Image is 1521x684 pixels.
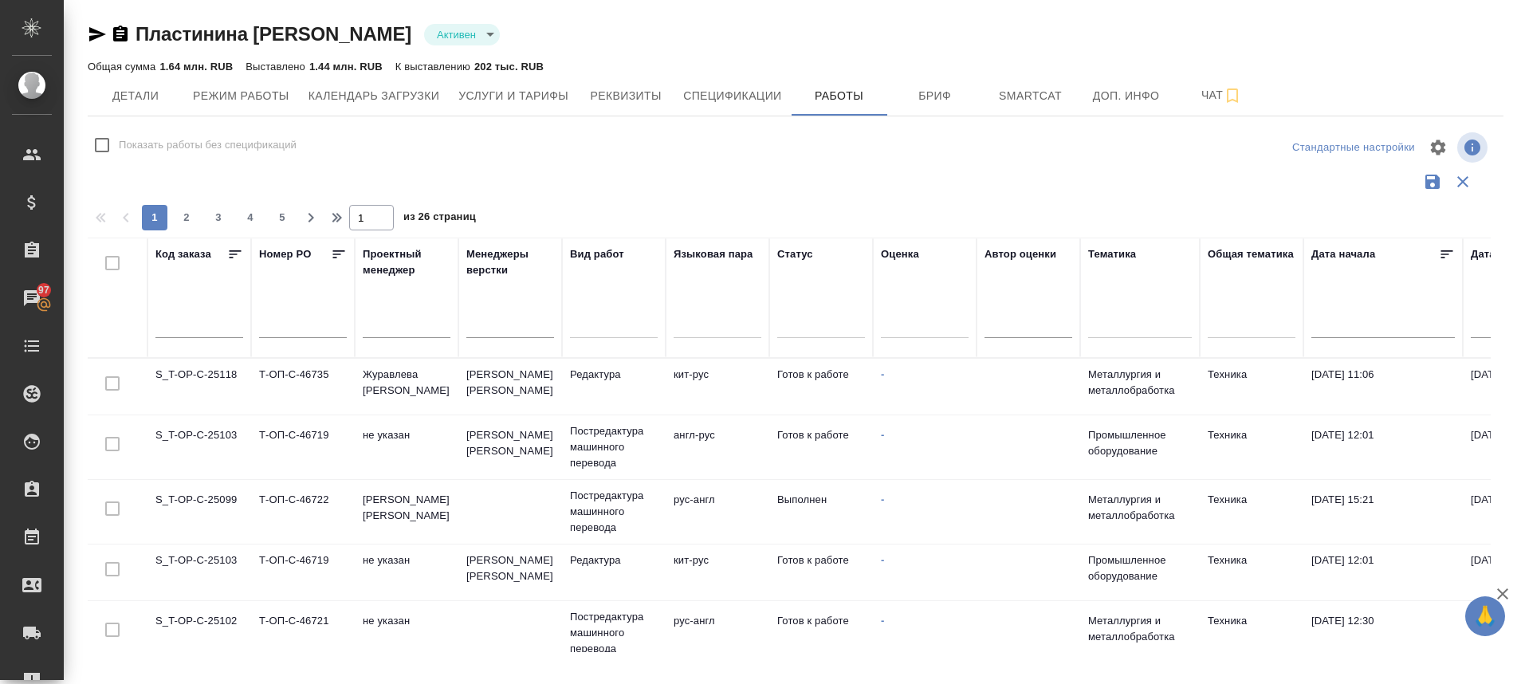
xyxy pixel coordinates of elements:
a: - [881,429,884,441]
p: 1.44 млн. RUB [309,61,383,73]
span: Режим работы [193,86,289,106]
span: Доп. инфо [1088,86,1165,106]
svg: Подписаться [1223,86,1242,105]
span: Показать работы без спецификаций [119,137,297,153]
p: Постредактура машинного перевода [570,609,658,657]
td: [PERSON_NAME] [PERSON_NAME] [458,419,562,475]
td: не указан [355,419,458,475]
p: Редактура [570,367,658,383]
span: Календарь загрузки [309,86,440,106]
p: Промышленное оборудование [1088,427,1192,459]
td: не указан [355,605,458,661]
td: рус-англ [666,605,769,661]
td: кит-рус [666,544,769,600]
div: Оценка [881,246,919,262]
span: 2 [174,210,199,226]
td: Готов к работе [769,359,873,415]
p: Металлургия и металлобработка [1088,613,1192,645]
span: Бриф [897,86,973,106]
button: Активен [432,28,481,41]
td: Т-ОП-С-46722 [251,484,355,540]
td: S_T-OP-C-25118 [147,359,251,415]
td: Техника [1200,359,1303,415]
td: Техника [1200,419,1303,475]
p: Общая сумма [88,61,159,73]
a: - [881,368,884,380]
button: 3 [206,205,231,230]
button: Скопировать ссылку для ЯМессенджера [88,25,107,44]
td: англ-рус [666,419,769,475]
td: Т-ОП-С-46719 [251,544,355,600]
span: Услуги и тарифы [458,86,568,106]
span: Реквизиты [588,86,664,106]
div: Проектный менеджер [363,246,450,278]
td: Техника [1200,484,1303,540]
td: Выполнен [769,484,873,540]
a: - [881,493,884,505]
span: Smartcat [992,86,1069,106]
button: Скопировать ссылку [111,25,130,44]
td: [PERSON_NAME] [PERSON_NAME] [458,544,562,600]
p: Выставлено [246,61,309,73]
div: Номер PO [259,246,311,262]
span: Детали [97,86,174,106]
td: S_T-OP-C-25103 [147,544,251,600]
td: Т-ОП-С-46721 [251,605,355,661]
a: 97 [4,278,60,318]
p: Металлургия и металлобработка [1088,367,1192,399]
span: 3 [206,210,231,226]
td: Т-ОП-С-46719 [251,419,355,475]
a: Пластинина [PERSON_NAME] [136,23,411,45]
button: 🙏 [1465,596,1505,636]
td: Т-ОП-С-46735 [251,359,355,415]
td: [DATE] 12:30 [1303,605,1463,661]
button: Сохранить фильтры [1417,167,1448,197]
span: Работы [801,86,878,106]
td: Техника [1200,544,1303,600]
div: Автор оценки [985,246,1056,262]
a: - [881,554,884,566]
span: 97 [29,282,59,298]
a: - [881,615,884,627]
p: Постредактура машинного перевода [570,423,658,471]
div: Вид работ [570,246,624,262]
td: Техника [1200,605,1303,661]
span: 🙏 [1472,599,1499,633]
span: Чат [1184,85,1260,105]
span: 4 [238,210,263,226]
p: Металлургия и металлобработка [1088,492,1192,524]
div: Активен [424,24,500,45]
td: [PERSON_NAME] [PERSON_NAME] [458,359,562,415]
button: 2 [174,205,199,230]
span: Настроить таблицу [1419,128,1457,167]
div: Код заказа [155,246,211,262]
span: Посмотреть информацию [1457,132,1491,163]
td: [DATE] 15:21 [1303,484,1463,540]
p: Редактура [570,552,658,568]
td: рус-англ [666,484,769,540]
button: 5 [269,205,295,230]
td: кит-рус [666,359,769,415]
div: Общая тематика [1208,246,1294,262]
td: S_T-OP-C-25099 [147,484,251,540]
button: 4 [238,205,263,230]
td: не указан [355,544,458,600]
td: [DATE] 12:01 [1303,419,1463,475]
td: S_T-OP-C-25103 [147,419,251,475]
p: 202 тыс. RUB [474,61,544,73]
td: Готов к работе [769,605,873,661]
div: Дата начала [1311,246,1375,262]
span: из 26 страниц [403,207,476,230]
td: S_T-OP-C-25102 [147,605,251,661]
div: Менеджеры верстки [466,246,554,278]
td: [DATE] 12:01 [1303,544,1463,600]
p: Промышленное оборудование [1088,552,1192,584]
p: 1.64 млн. RUB [159,61,233,73]
div: Языковая пара [674,246,753,262]
td: Готов к работе [769,419,873,475]
td: [DATE] 11:06 [1303,359,1463,415]
div: split button [1288,136,1419,160]
span: 5 [269,210,295,226]
span: Спецификации [683,86,781,106]
button: Сбросить фильтры [1448,167,1478,197]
